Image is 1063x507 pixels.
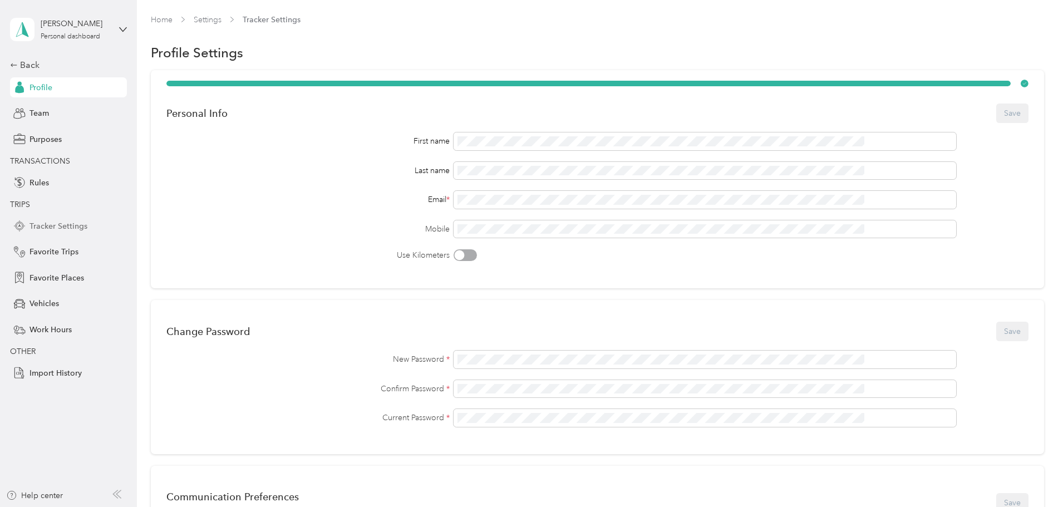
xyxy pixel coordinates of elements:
[194,15,222,24] a: Settings
[29,134,62,145] span: Purposes
[10,156,70,166] span: TRANSACTIONS
[166,412,450,424] label: Current Password
[1001,445,1063,507] iframe: Everlance-gr Chat Button Frame
[41,18,110,29] div: [PERSON_NAME]
[166,353,450,365] label: New Password
[29,367,82,379] span: Import History
[166,223,450,235] label: Mobile
[29,82,52,93] span: Profile
[29,324,72,336] span: Work Hours
[166,135,450,147] div: First name
[166,491,334,503] div: Communication Preferences
[151,15,173,24] a: Home
[166,383,450,395] label: Confirm Password
[29,298,59,309] span: Vehicles
[29,220,87,232] span: Tracker Settings
[29,177,49,189] span: Rules
[166,249,450,261] label: Use Kilometers
[29,107,49,119] span: Team
[10,200,30,209] span: TRIPS
[10,347,36,356] span: OTHER
[166,326,250,337] div: Change Password
[166,194,450,205] div: Email
[151,47,243,58] h1: Profile Settings
[6,490,63,501] button: Help center
[166,165,450,176] div: Last name
[29,246,78,258] span: Favorite Trips
[41,33,100,40] div: Personal dashboard
[243,14,301,26] span: Tracker Settings
[166,107,228,119] div: Personal Info
[29,272,84,284] span: Favorite Places
[10,58,121,72] div: Back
